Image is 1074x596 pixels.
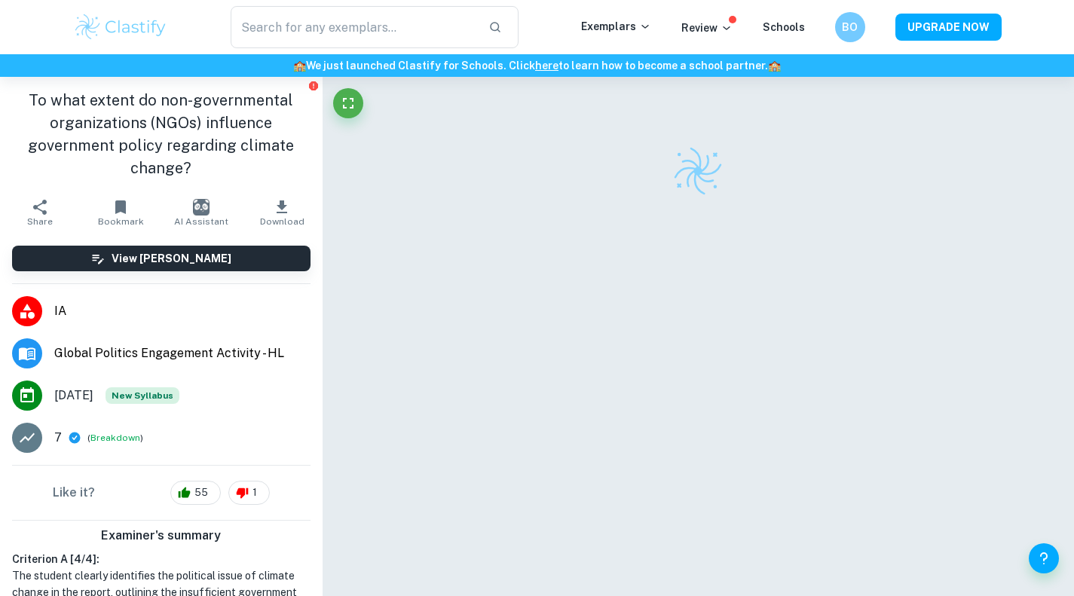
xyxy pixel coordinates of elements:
[672,145,724,197] img: Clastify logo
[98,216,144,227] span: Bookmark
[244,485,265,500] span: 1
[308,80,320,91] button: Report issue
[106,387,179,404] span: New Syllabus
[835,12,865,42] button: BO
[54,387,93,405] span: [DATE]
[1029,543,1059,573] button: Help and Feedback
[6,527,317,545] h6: Examiner's summary
[768,60,781,72] span: 🏫
[106,387,179,404] div: Starting from the May 2026 session, the Global Politics Engagement Activity requirements have cha...
[841,19,858,35] h6: BO
[581,18,651,35] p: Exemplars
[228,481,270,505] div: 1
[242,191,323,234] button: Download
[81,191,161,234] button: Bookmark
[27,216,53,227] span: Share
[174,216,228,227] span: AI Assistant
[54,344,311,362] span: Global Politics Engagement Activity - HL
[12,246,311,271] button: View [PERSON_NAME]
[333,88,363,118] button: Fullscreen
[193,199,210,215] img: AI Assistant
[260,216,304,227] span: Download
[12,551,311,567] h6: Criterion A [ 4 / 4 ]:
[681,20,733,36] p: Review
[53,484,95,502] h6: Like it?
[112,250,231,267] h6: View [PERSON_NAME]
[90,431,140,445] button: Breakdown
[231,6,477,48] input: Search for any exemplars...
[895,14,1002,41] button: UPGRADE NOW
[186,485,216,500] span: 55
[170,481,221,505] div: 55
[535,60,558,72] a: here
[54,302,311,320] span: IA
[161,191,242,234] button: AI Assistant
[87,431,143,445] span: ( )
[293,60,306,72] span: 🏫
[73,12,169,42] img: Clastify logo
[54,429,62,447] p: 7
[3,57,1071,74] h6: We just launched Clastify for Schools. Click to learn how to become a school partner.
[763,21,805,33] a: Schools
[12,89,311,179] h1: To what extent do non-governmental organizations (NGOs) influence government policy regarding cli...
